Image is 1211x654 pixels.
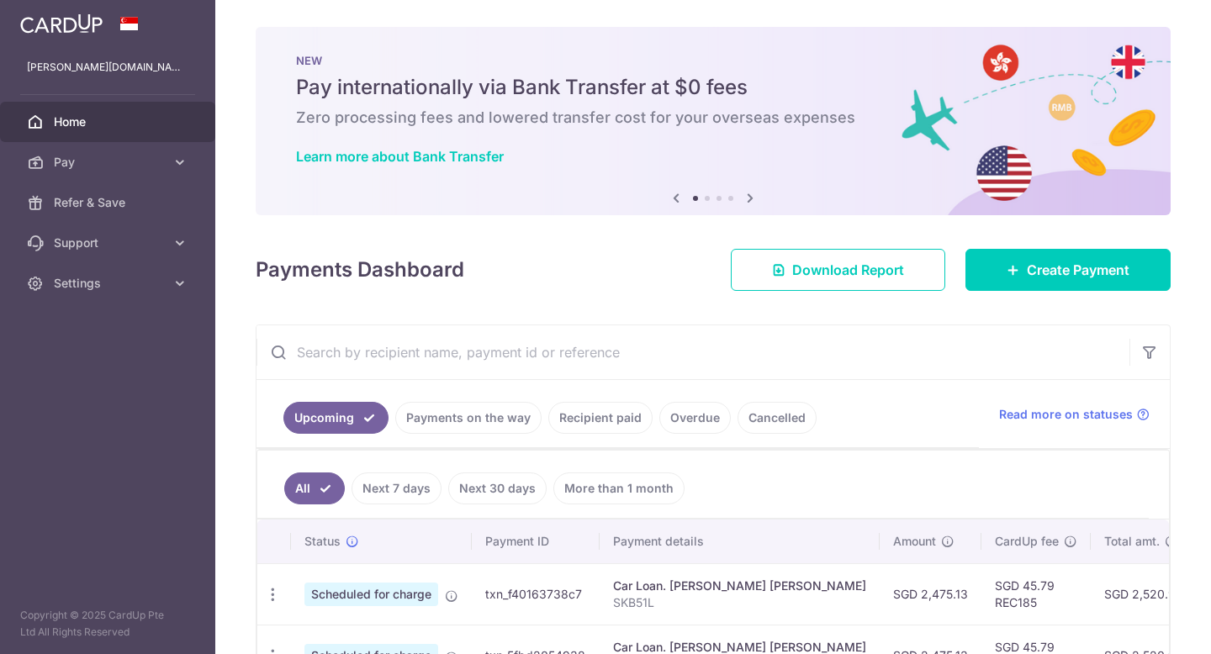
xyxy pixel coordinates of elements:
a: Payments on the way [395,402,542,434]
img: CardUp [20,13,103,34]
span: Pay [54,154,165,171]
h4: Payments Dashboard [256,255,464,285]
p: NEW [296,54,1130,67]
a: Create Payment [965,249,1171,291]
a: Next 7 days [352,472,442,504]
h5: Pay internationally via Bank Transfer at $0 fees [296,74,1130,101]
p: SKB51L [613,594,866,611]
a: Recipient paid [548,402,653,434]
span: Settings [54,275,165,292]
input: Search by recipient name, payment id or reference [256,325,1129,379]
a: All [284,472,345,504]
a: Download Report [731,249,945,291]
span: Amount [893,533,936,550]
span: CardUp fee [995,533,1059,550]
span: Support [54,235,165,251]
span: Scheduled for charge [304,583,438,606]
a: Cancelled [738,402,817,434]
span: Create Payment [1027,260,1129,280]
span: Refer & Save [54,194,165,211]
span: Status [304,533,341,550]
span: Download Report [792,260,904,280]
a: Learn more about Bank Transfer [296,148,504,165]
td: SGD 2,520.92 [1091,563,1197,625]
a: Read more on statuses [999,406,1150,423]
td: SGD 2,475.13 [880,563,981,625]
span: Total amt. [1104,533,1160,550]
th: Payment ID [472,520,600,563]
td: SGD 45.79 REC185 [981,563,1091,625]
h6: Zero processing fees and lowered transfer cost for your overseas expenses [296,108,1130,128]
a: Overdue [659,402,731,434]
img: Bank transfer banner [256,27,1171,215]
span: Read more on statuses [999,406,1133,423]
span: Home [54,113,165,130]
a: Next 30 days [448,472,547,504]
div: Car Loan. [PERSON_NAME] [PERSON_NAME] [613,578,866,594]
p: [PERSON_NAME][DOMAIN_NAME][EMAIL_ADDRESS][PERSON_NAME][DOMAIN_NAME] [27,59,188,76]
a: Upcoming [283,402,389,434]
th: Payment details [600,520,880,563]
td: txn_f40163738c7 [472,563,600,625]
a: More than 1 month [553,472,685,504]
